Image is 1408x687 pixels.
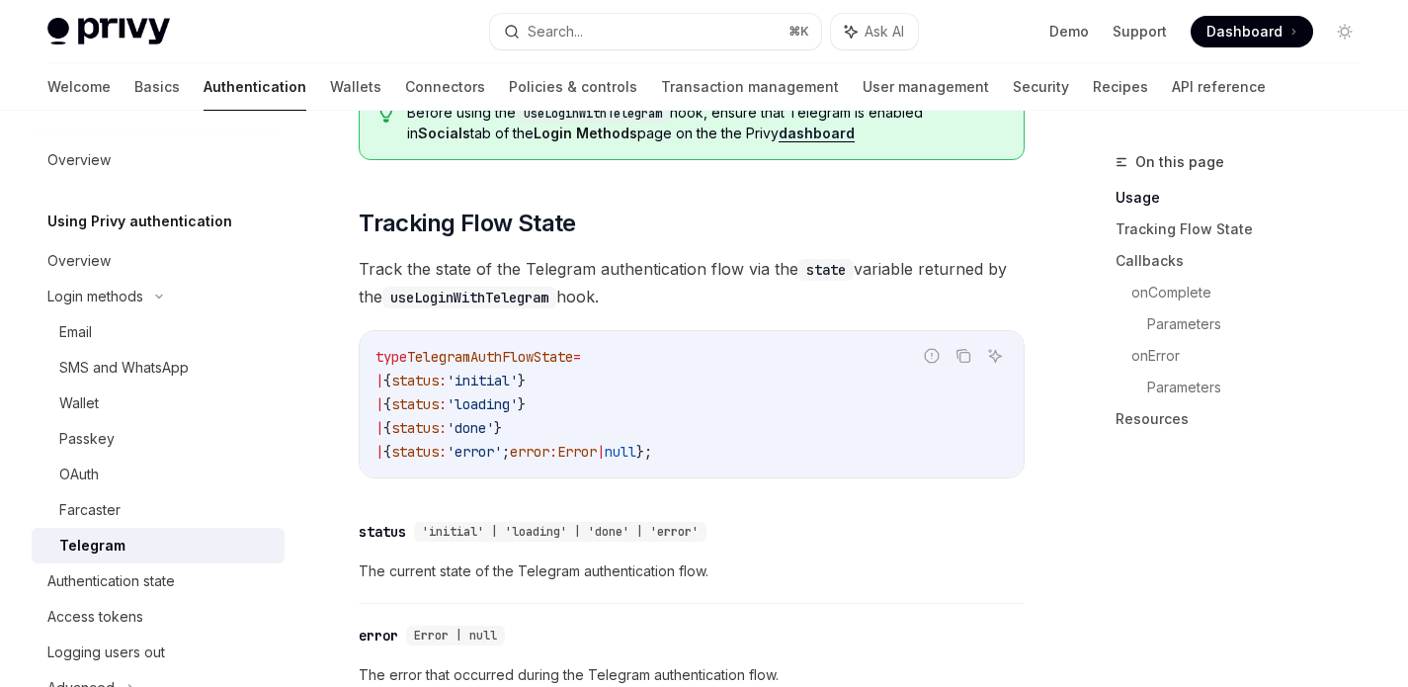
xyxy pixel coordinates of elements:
[490,14,820,49] button: Search...⌘K
[375,395,383,413] span: |
[439,443,447,461] span: :
[391,419,439,437] span: status
[1172,63,1266,111] a: API reference
[1206,22,1283,42] span: Dashboard
[134,63,180,111] a: Basics
[383,372,391,389] span: {
[534,125,637,141] strong: Login Methods
[59,498,121,522] div: Farcaster
[951,343,976,369] button: Copy the contents from the code block
[47,249,111,273] div: Overview
[1049,22,1089,42] a: Demo
[919,343,945,369] button: Report incorrect code
[375,348,407,366] span: type
[359,626,398,645] div: error
[509,63,637,111] a: Policies & controls
[831,14,918,49] button: Ask AI
[375,443,383,461] span: |
[359,663,1025,687] span: The error that occurred during the Telegram authentication flow.
[779,125,855,142] a: dashboard
[32,421,285,457] a: Passkey
[32,563,285,599] a: Authentication state
[59,463,99,486] div: OAuth
[447,419,494,437] span: 'done'
[32,350,285,386] a: SMS and WhatsApp
[1113,22,1167,42] a: Support
[391,443,439,461] span: status
[359,255,1025,310] span: Track the state of the Telegram authentication flow via the variable returned by the hook.
[59,427,115,451] div: Passkey
[407,348,573,366] span: TelegramAuthFlowState
[661,63,839,111] a: Transaction management
[32,142,285,178] a: Overview
[1329,16,1361,47] button: Toggle dark mode
[1013,63,1069,111] a: Security
[330,63,381,111] a: Wallets
[32,243,285,279] a: Overview
[447,372,518,389] span: 'initial'
[636,443,652,461] span: };
[439,419,447,437] span: :
[59,534,125,558] div: Telegram
[47,18,170,45] img: light logo
[204,63,306,111] a: Authentication
[1116,245,1376,277] a: Callbacks
[494,419,502,437] span: }
[32,635,285,670] a: Logging users out
[405,63,485,111] a: Connectors
[1135,150,1224,174] span: On this page
[863,63,989,111] a: User management
[59,320,92,344] div: Email
[59,391,99,415] div: Wallet
[1191,16,1313,47] a: Dashboard
[439,372,447,389] span: :
[407,103,1005,143] span: Before using the hook, ensure that Telegram is enabled in tab of the page on the the Privy
[1116,214,1376,245] a: Tracking Flow State
[516,104,670,124] code: useLoginWithTelegram
[557,443,597,461] span: Error
[414,628,497,644] span: Error | null
[359,522,406,542] div: status
[47,285,143,308] div: Login methods
[47,63,111,111] a: Welcome
[391,372,439,389] span: status
[982,343,1008,369] button: Ask AI
[447,443,502,461] span: 'error'
[32,492,285,528] a: Farcaster
[47,210,232,233] h5: Using Privy authentication
[47,148,111,172] div: Overview
[528,20,583,43] div: Search...
[518,372,526,389] span: }
[605,443,636,461] span: null
[379,105,393,123] svg: Tip
[1147,372,1376,403] a: Parameters
[32,386,285,421] a: Wallet
[383,419,391,437] span: {
[47,641,165,664] div: Logging users out
[798,259,854,281] code: state
[1093,63,1148,111] a: Recipes
[391,395,439,413] span: status
[1147,308,1376,340] a: Parameters
[865,22,904,42] span: Ask AI
[47,605,143,629] div: Access tokens
[788,24,809,40] span: ⌘ K
[59,356,189,380] div: SMS and WhatsApp
[597,443,605,461] span: |
[47,569,175,593] div: Authentication state
[359,559,1025,583] span: The current state of the Telegram authentication flow.
[1131,277,1376,308] a: onComplete
[383,395,391,413] span: {
[439,395,447,413] span: :
[383,443,391,461] span: {
[502,443,510,461] span: ;
[375,372,383,389] span: |
[573,348,581,366] span: =
[32,457,285,492] a: OAuth
[32,528,285,563] a: Telegram
[510,443,549,461] span: error
[447,395,518,413] span: 'loading'
[418,125,470,141] strong: Socials
[518,395,526,413] span: }
[1116,403,1376,435] a: Resources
